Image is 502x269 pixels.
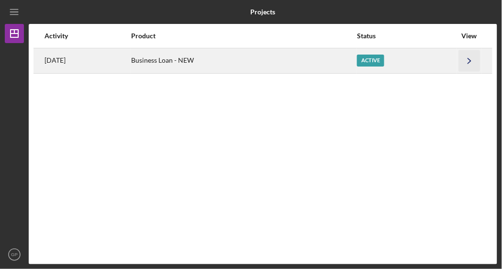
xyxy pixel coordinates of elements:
[357,55,384,67] div: Active
[457,32,481,40] div: View
[357,32,457,40] div: Status
[5,245,24,264] button: GP
[131,49,356,73] div: Business Loan - NEW
[250,8,275,16] b: Projects
[11,252,18,258] text: GP
[131,32,356,40] div: Product
[45,32,130,40] div: Activity
[45,56,66,64] time: 2025-10-07 16:24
